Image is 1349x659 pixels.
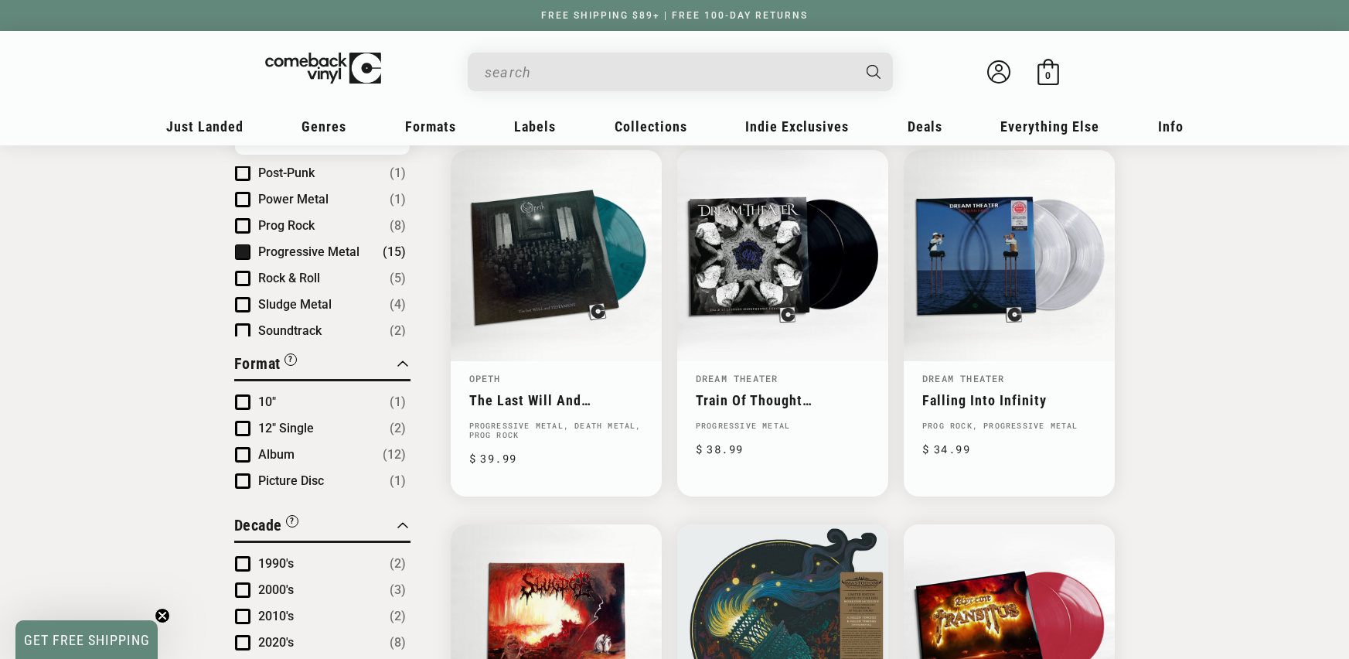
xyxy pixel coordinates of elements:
span: Album [258,447,295,462]
span: Picture Disc [258,473,324,488]
span: Number of products: (2) [390,607,406,626]
span: Number of products: (2) [390,322,406,340]
span: Post-Punk [258,166,315,180]
span: Rock & Roll [258,271,320,285]
button: Filter by Decade [234,514,298,541]
span: Formats [405,118,456,135]
span: Power Metal [258,192,329,207]
span: Sludge Metal [258,297,332,312]
span: Number of products: (5) [390,269,406,288]
span: Number of products: (1) [390,190,406,209]
span: Number of products: (3) [390,581,406,599]
a: FREE SHIPPING $89+ | FREE 100-DAY RETURNS [526,10,823,21]
span: Number of products: (2) [390,419,406,438]
button: Filter by Format [234,352,297,379]
span: Number of products: (4) [390,295,406,314]
span: Number of products: (2) [390,555,406,573]
span: Number of products: (1) [390,393,406,411]
a: The Last Will And Testament [469,392,643,408]
input: When autocomplete results are available use up and down arrows to review and enter to select [485,56,851,88]
span: Number of products: (15) [383,243,406,261]
span: 2020's [258,635,294,650]
span: Just Landed [166,118,244,135]
button: Close teaser [155,608,170,623]
span: Number of products: (1) [390,164,406,183]
span: Number of products: (8) [390,633,406,652]
span: Collections [615,118,687,135]
span: 2010's [258,609,294,623]
a: Dream Theater [922,372,1005,384]
span: 1990's [258,556,294,571]
span: Indie Exclusives [745,118,849,135]
span: 2000's [258,582,294,597]
span: Number of products: (12) [383,446,406,464]
span: Number of products: (1) [390,472,406,490]
a: Falling Into Infinity [922,392,1096,408]
button: Search [853,53,894,91]
span: Genres [301,118,346,135]
span: Format [234,354,281,373]
a: Train Of Thought Instrumental Demos (2003) [696,392,870,408]
span: Number of products: (8) [390,217,406,235]
a: Dream Theater [696,372,778,384]
span: Everything Else [1000,118,1099,135]
span: Prog Rock [258,218,315,233]
span: Progressive Metal [258,244,359,259]
span: 0 [1045,70,1051,81]
span: Deals [908,118,942,135]
a: Opeth [469,372,501,384]
span: 10" [258,394,276,409]
span: Labels [514,118,556,135]
span: Decade [234,516,282,534]
span: Info [1158,118,1184,135]
span: Soundtrack [258,323,322,338]
span: GET FREE SHIPPING [24,632,150,648]
div: GET FREE SHIPPINGClose teaser [15,620,158,659]
div: Search [468,53,893,91]
span: 12" Single [258,421,314,435]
